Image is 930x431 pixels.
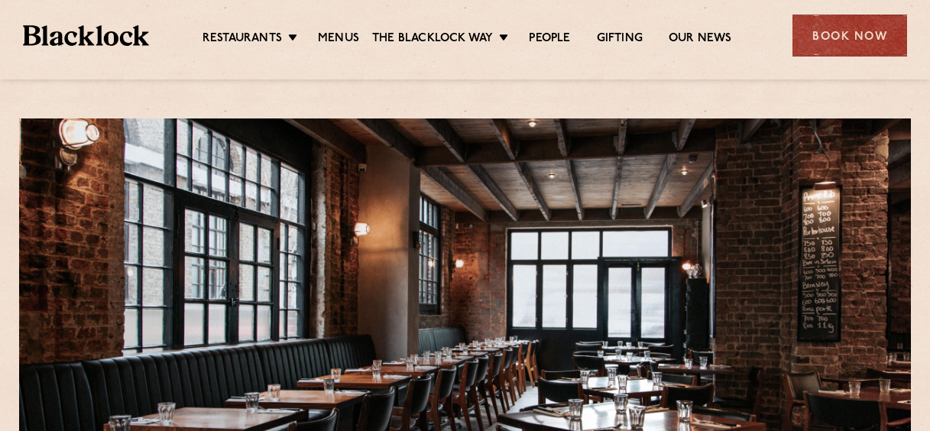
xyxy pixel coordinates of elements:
a: Gifting [597,31,643,48]
a: Menus [318,31,359,48]
a: Our News [669,31,732,48]
a: The Blacklock Way [372,31,493,48]
a: People [529,31,570,48]
img: BL_Textured_Logo-footer-cropped.svg [23,25,149,47]
div: Book Now [792,15,907,57]
a: Restaurants [203,31,282,48]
